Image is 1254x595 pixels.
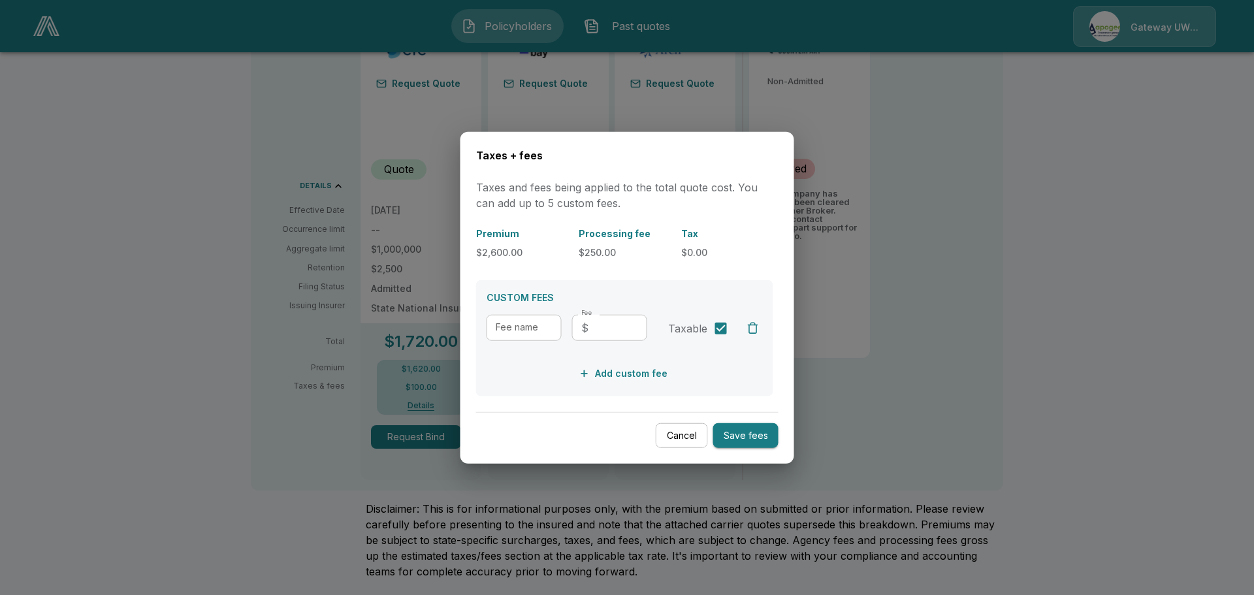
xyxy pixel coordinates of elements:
p: $0.00 [681,246,773,259]
button: Save fees [713,423,779,448]
p: Tax [681,227,773,240]
span: Taxable [668,321,707,336]
h6: Taxes + fees [476,147,779,164]
button: Add custom fee [577,362,673,386]
p: Processing fee [579,227,671,240]
p: CUSTOM FEES [487,291,763,304]
button: Cancel [656,423,708,448]
p: Premium [476,227,568,240]
p: Taxes and fees being applied to the total quote cost. You can add up to 5 custom fees. [476,180,779,211]
p: $250.00 [579,246,671,259]
label: Fee [581,309,592,317]
p: $ [581,320,588,336]
p: $2,600.00 [476,246,568,259]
